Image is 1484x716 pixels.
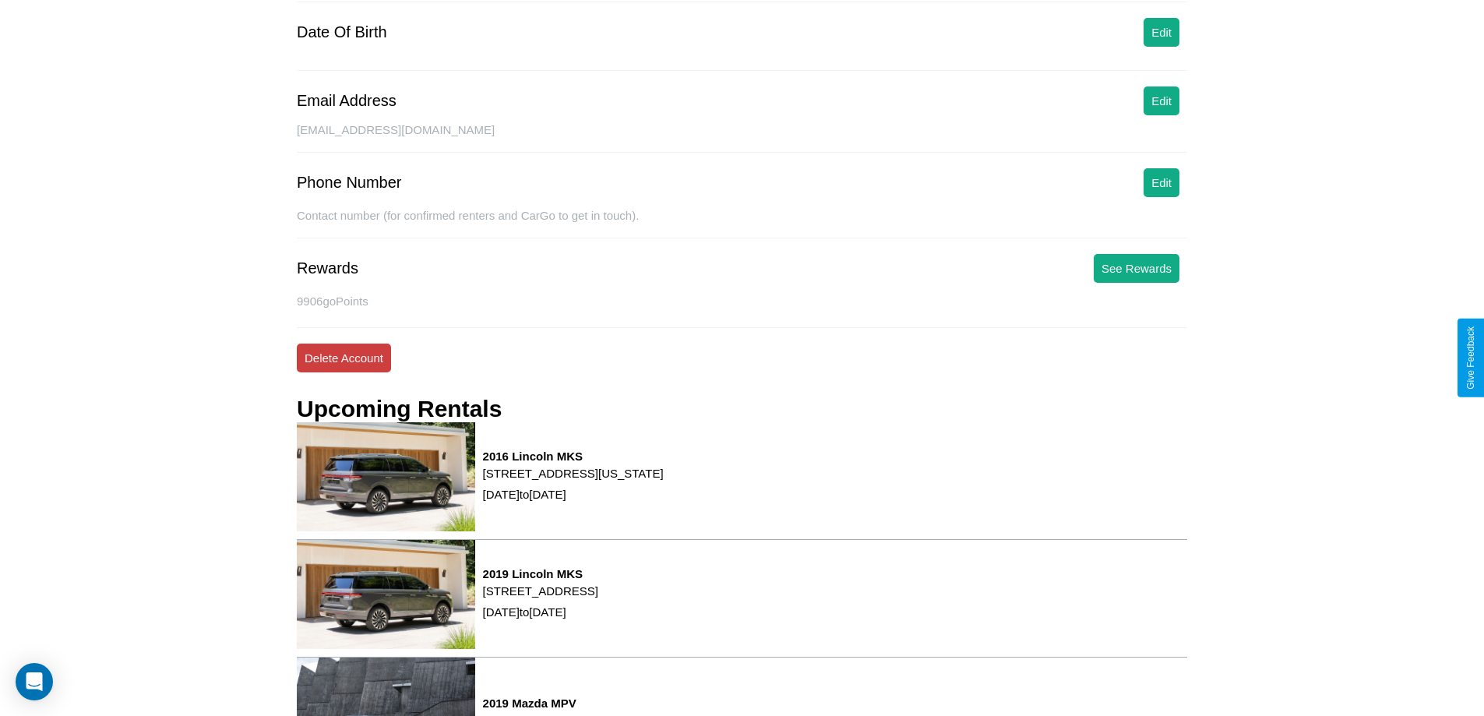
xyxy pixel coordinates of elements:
p: [STREET_ADDRESS] [483,580,598,601]
div: Rewards [297,259,358,277]
h3: 2016 Lincoln MKS [483,450,664,463]
h3: 2019 Mazda MPV [483,697,598,710]
h3: Upcoming Rentals [297,396,502,422]
h3: 2019 Lincoln MKS [483,567,598,580]
div: Open Intercom Messenger [16,663,53,700]
div: Date Of Birth [297,23,387,41]
div: Contact number (for confirmed renters and CarGo to get in touch). [297,209,1187,238]
p: [DATE] to [DATE] [483,601,598,623]
div: Give Feedback [1465,326,1476,390]
button: Edit [1144,18,1179,47]
div: Phone Number [297,174,402,192]
img: rental [297,422,475,531]
p: [STREET_ADDRESS][US_STATE] [483,463,664,484]
button: Delete Account [297,344,391,372]
img: rental [297,540,475,649]
p: 9906 goPoints [297,291,1187,312]
button: Edit [1144,86,1179,115]
p: [DATE] to [DATE] [483,484,664,505]
button: See Rewards [1094,254,1179,283]
button: Edit [1144,168,1179,197]
div: Email Address [297,92,397,110]
div: [EMAIL_ADDRESS][DOMAIN_NAME] [297,123,1187,153]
